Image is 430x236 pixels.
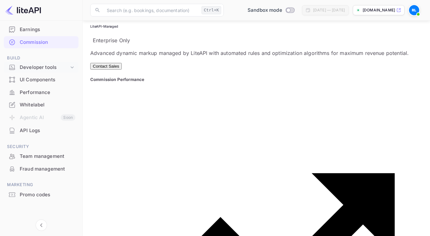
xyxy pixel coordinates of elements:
div: Whitelabel [20,101,75,109]
a: Commission [4,36,78,48]
a: Earnings [4,24,78,35]
button: Collapse navigation [36,219,47,231]
span: Build [4,55,78,62]
a: Team management [4,150,78,162]
h6: LiteAPI-Managed [90,24,422,29]
div: UI Components [4,74,78,86]
span: Enterprise Only [90,37,133,44]
span: Sandbox mode [248,7,282,14]
div: Team management [20,153,75,160]
img: Radu Lito [409,5,419,15]
span: Security [4,143,78,150]
div: API Logs [4,125,78,137]
div: Team management [4,150,78,163]
p: Advanced dynamic markup managed by LiteAPI with automated rules and optimization algorithms for m... [90,49,422,57]
h5: Commission Performance [90,77,422,83]
a: UI Components [4,74,78,85]
a: Promo codes [4,189,78,200]
a: API Logs [4,125,78,136]
a: Fraud management [4,163,78,175]
span: Marketing [4,181,78,188]
div: Developer tools [20,64,69,71]
button: Contact Sales [90,63,122,70]
div: Commission [4,36,78,49]
div: Performance [4,86,78,99]
div: Ctrl+K [201,6,221,14]
img: LiteAPI logo [5,5,41,15]
div: API Logs [20,127,75,134]
div: Earnings [4,24,78,36]
p: [DOMAIN_NAME] [363,7,395,13]
div: Earnings [20,26,75,33]
div: Commission [20,39,75,46]
input: Search (e.g. bookings, documentation) [103,4,199,17]
div: Developer tools [4,62,78,73]
div: Switch to Production mode [245,7,297,14]
div: [DATE] — [DATE] [313,7,345,13]
a: Whitelabel [4,99,78,111]
div: Fraud management [20,165,75,173]
div: Promo codes [20,191,75,199]
div: UI Components [20,76,75,84]
a: Performance [4,86,78,98]
div: Performance [20,89,75,96]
